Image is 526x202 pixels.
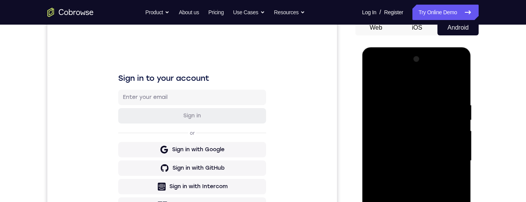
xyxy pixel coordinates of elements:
[122,163,180,170] div: Sign in with Intercom
[47,8,94,17] a: Go to the home page
[125,144,177,152] div: Sign in with GitHub
[233,5,265,20] button: Use Cases
[208,5,224,20] a: Pricing
[384,5,403,20] a: Register
[71,122,219,137] button: Sign in with Google
[362,5,376,20] a: Log In
[123,181,179,189] div: Sign in with Zendesk
[379,8,381,17] span: /
[75,73,214,81] input: Enter your email
[179,5,199,20] a: About us
[412,5,479,20] a: Try Online Demo
[71,140,219,156] button: Sign in with GitHub
[146,5,170,20] button: Product
[71,88,219,104] button: Sign in
[274,5,305,20] button: Resources
[125,126,177,134] div: Sign in with Google
[141,110,149,116] p: or
[437,20,479,35] button: Android
[355,20,397,35] button: Web
[71,53,219,63] h1: Sign in to your account
[71,159,219,174] button: Sign in with Intercom
[71,177,219,193] button: Sign in with Zendesk
[397,20,438,35] button: iOS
